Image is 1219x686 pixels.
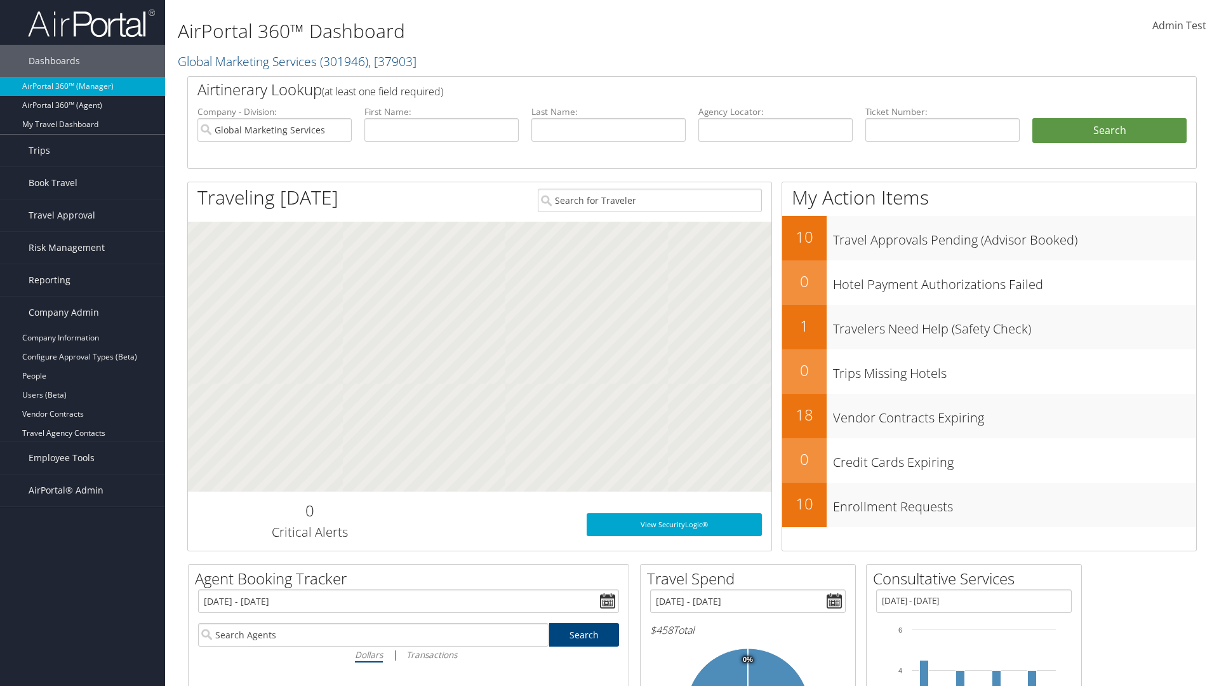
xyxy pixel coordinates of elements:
[833,403,1196,427] h3: Vendor Contracts Expiring
[1032,118,1187,144] button: Search
[197,523,422,541] h3: Critical Alerts
[873,568,1081,589] h2: Consultative Services
[29,474,103,506] span: AirPortal® Admin
[782,493,827,514] h2: 10
[865,105,1020,118] label: Ticket Number:
[587,513,762,536] a: View SecurityLogic®
[198,647,619,662] div: |
[29,167,77,199] span: Book Travel
[28,8,155,38] img: airportal-logo.png
[743,656,753,664] tspan: 0%
[178,18,863,44] h1: AirPortal 360™ Dashboard
[197,79,1103,100] h2: Airtinerary Lookup
[1152,18,1206,32] span: Admin Test
[782,360,827,381] h2: 0
[178,53,416,70] a: Global Marketing Services
[320,53,368,70] span: ( 301946 )
[782,448,827,470] h2: 0
[355,649,383,661] i: Dollars
[368,53,416,70] span: , [ 37903 ]
[197,105,352,118] label: Company - Division:
[197,500,422,521] h2: 0
[782,260,1196,305] a: 0Hotel Payment Authorizations Failed
[782,315,827,337] h2: 1
[549,623,620,647] a: Search
[198,623,549,647] input: Search Agents
[197,184,338,211] h1: Traveling [DATE]
[1152,6,1206,46] a: Admin Test
[29,232,105,264] span: Risk Management
[195,568,629,589] h2: Agent Booking Tracker
[898,667,902,675] tspan: 4
[322,84,443,98] span: (at least one field required)
[782,404,827,426] h2: 18
[833,314,1196,338] h3: Travelers Need Help (Safety Check)
[29,45,80,77] span: Dashboards
[29,135,50,166] span: Trips
[833,358,1196,382] h3: Trips Missing Hotels
[782,305,1196,349] a: 1Travelers Need Help (Safety Check)
[833,447,1196,471] h3: Credit Cards Expiring
[782,271,827,292] h2: 0
[538,189,762,212] input: Search for Traveler
[29,442,95,474] span: Employee Tools
[833,225,1196,249] h3: Travel Approvals Pending (Advisor Booked)
[29,199,95,231] span: Travel Approval
[698,105,853,118] label: Agency Locator:
[898,626,902,634] tspan: 6
[364,105,519,118] label: First Name:
[29,264,70,296] span: Reporting
[531,105,686,118] label: Last Name:
[782,349,1196,394] a: 0Trips Missing Hotels
[782,394,1196,438] a: 18Vendor Contracts Expiring
[650,623,673,637] span: $458
[782,438,1196,483] a: 0Credit Cards Expiring
[833,492,1196,516] h3: Enrollment Requests
[647,568,855,589] h2: Travel Spend
[782,184,1196,211] h1: My Action Items
[782,216,1196,260] a: 10Travel Approvals Pending (Advisor Booked)
[406,649,457,661] i: Transactions
[782,483,1196,527] a: 10Enrollment Requests
[650,623,846,637] h6: Total
[29,297,99,328] span: Company Admin
[782,226,827,248] h2: 10
[833,269,1196,293] h3: Hotel Payment Authorizations Failed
